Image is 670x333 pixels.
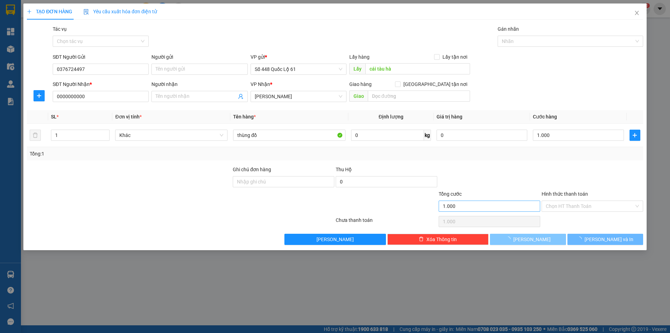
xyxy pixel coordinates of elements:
[368,91,470,102] input: Dọc đường
[335,216,438,229] div: Chưa thanh toán
[349,54,370,60] span: Lấy hàng
[365,63,470,74] input: Dọc đường
[419,237,424,242] span: delete
[33,90,45,101] button: plus
[251,53,347,61] div: VP gửi
[567,234,643,245] button: [PERSON_NAME] và In
[27,9,32,14] span: plus
[30,130,41,141] button: delete
[151,53,247,61] div: Người gửi
[27,9,72,14] span: TẠO ĐƠN HÀNG
[437,114,462,120] span: Giá trị hàng
[83,9,157,14] span: Yêu cầu xuất hóa đơn điện tử
[437,130,527,141] input: 0
[542,191,588,197] label: Hình thức thanh toán
[317,236,354,243] span: [PERSON_NAME]
[627,3,647,23] button: Close
[255,64,342,74] span: Số 448 Quốc Lộ 61
[387,234,489,245] button: deleteXóa Thông tin
[233,130,345,141] input: VD: Bàn, Ghế
[513,236,551,243] span: [PERSON_NAME]
[53,80,149,88] div: SĐT Người Nhận
[506,237,513,241] span: loading
[284,234,386,245] button: [PERSON_NAME]
[233,114,256,120] span: Tên hàng
[533,114,557,120] span: Cước hàng
[233,167,271,172] label: Ghi chú đơn hàng
[349,63,365,74] span: Lấy
[251,81,270,87] span: VP Nhận
[634,10,640,16] span: close
[379,114,403,120] span: Định lượng
[585,236,633,243] span: [PERSON_NAME] và In
[440,53,470,61] span: Lấy tận nơi
[51,114,57,120] span: SL
[115,114,141,120] span: Đơn vị tính
[490,234,566,245] button: [PERSON_NAME]
[401,80,470,88] span: [GEOGRAPHIC_DATA] tận nơi
[336,167,352,172] span: Thu Hộ
[439,191,462,197] span: Tổng cước
[30,150,259,158] div: Tổng: 1
[349,91,368,102] span: Giao
[426,236,457,243] span: Xóa Thông tin
[349,81,372,87] span: Giao hàng
[151,80,247,88] div: Người nhận
[34,93,44,99] span: plus
[238,94,244,99] span: user-add
[424,130,431,141] span: kg
[255,91,342,102] span: Gia Lai
[53,53,149,61] div: SĐT Người Gửi
[577,237,585,241] span: loading
[233,176,334,187] input: Ghi chú đơn hàng
[630,130,640,141] button: plus
[119,130,223,140] span: Khác
[498,26,519,32] label: Gán nhãn
[83,9,89,15] img: icon
[53,26,67,32] label: Tác vụ
[630,132,640,138] span: plus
